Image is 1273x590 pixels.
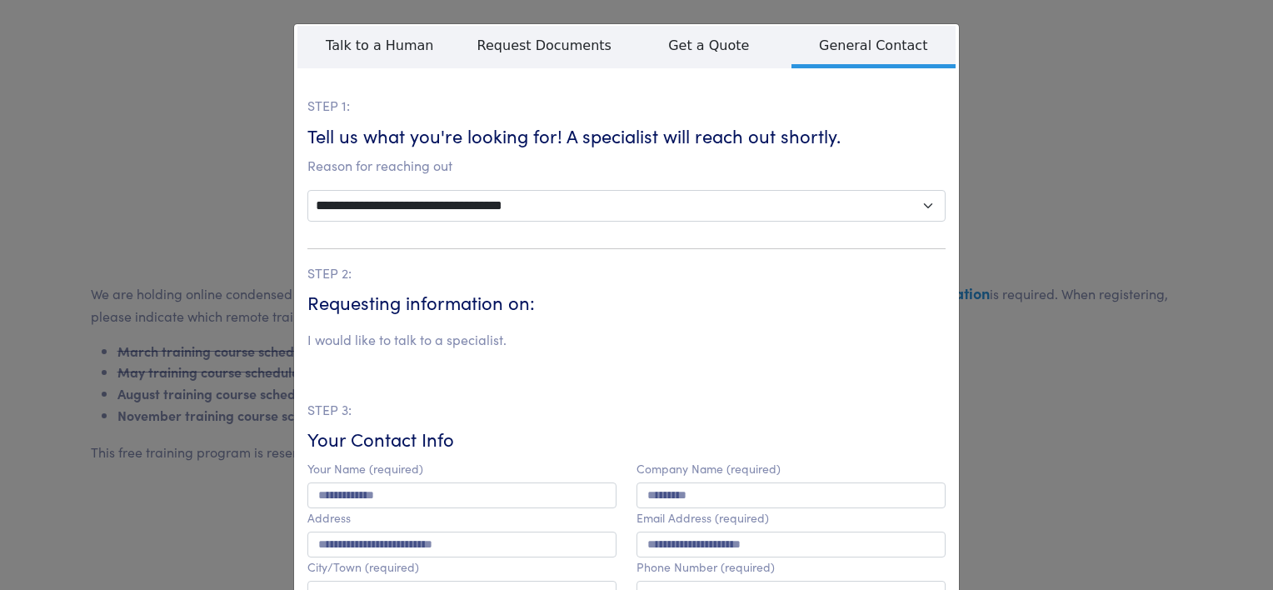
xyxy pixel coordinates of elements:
label: City/Town (required) [307,560,419,574]
span: Get a Quote [627,26,791,64]
h6: Tell us what you're looking for! A specialist will reach out shortly. [307,123,946,149]
p: STEP 3: [307,399,946,421]
p: STEP 2: [307,262,946,284]
p: Reason for reaching out [307,155,946,177]
label: Your Name (required) [307,462,423,476]
label: Company Name (required) [636,462,781,476]
span: General Contact [791,26,956,68]
span: Request Documents [462,26,627,64]
label: Email Address (required) [636,511,769,525]
h6: Your Contact Info [307,427,946,452]
span: Talk to a Human [297,26,462,64]
li: I would like to talk to a specialist. [307,329,507,351]
p: STEP 1: [307,95,946,117]
h6: Requesting information on: [307,290,946,316]
label: Address [307,511,351,525]
label: Phone Number (required) [636,560,775,574]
